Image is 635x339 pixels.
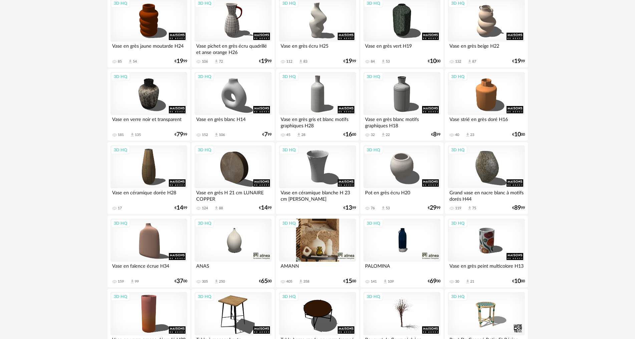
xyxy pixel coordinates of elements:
[445,216,528,288] a: 3D HQ Vase en grès peint multicolore H13 30 Download icon 21 €1000
[431,132,440,137] div: € 99
[364,292,383,301] div: 3D HQ
[202,133,208,137] div: 152
[428,59,440,64] div: € 00
[467,59,472,64] span: Download icon
[202,206,208,211] div: 124
[130,279,135,284] span: Download icon
[386,133,390,137] div: 22
[195,219,214,228] div: 3D HQ
[279,292,299,301] div: 3D HQ
[195,188,271,202] div: Vase en grès H 21 cm LUNAIRE COPPER
[448,115,525,128] div: Vase strié en grès doré H16
[279,115,356,128] div: Vase en grès gris et blanc motifs graphiques H28
[470,279,474,284] div: 21
[363,42,440,55] div: Vase en grès vert H19
[192,216,274,288] a: 3D HQ ANAS 305 Download icon 250 €6500
[514,59,521,64] span: 19
[448,188,525,202] div: Grand vase en nacre blanc à motifs dorés H44
[107,142,190,214] a: 3D HQ Vase en céramique dorée H28 17 €1499
[472,59,476,64] div: 87
[262,132,272,137] div: € 99
[360,216,443,288] a: 3D HQ PALOMINA 141 Download icon 109 €6900
[276,216,359,288] a: 3D HQ AMANN 405 Download icon 358 €1500
[448,146,467,154] div: 3D HQ
[276,142,359,214] a: 3D HQ Vase en céramique blanche H 23 cm [PERSON_NAME] €1399
[428,206,440,210] div: € 99
[360,69,443,141] a: 3D HQ Vase en grès blanc motifs graphiques H18 32 Download icon 22 €899
[177,132,183,137] span: 79
[371,59,375,64] div: 84
[298,59,303,64] span: Download icon
[448,72,467,81] div: 3D HQ
[279,146,299,154] div: 3D HQ
[364,146,383,154] div: 3D HQ
[343,279,356,284] div: € 00
[259,279,272,284] div: € 00
[195,292,214,301] div: 3D HQ
[111,72,130,81] div: 3D HQ
[360,142,443,214] a: 3D HQ Pot en grès écru H20 76 Download icon 53 €2999
[202,59,208,64] div: 106
[261,206,268,210] span: 14
[107,69,190,141] a: 3D HQ Vase en verre noir et transparent 181 Download icon 135 €7999
[371,279,377,284] div: 141
[455,133,459,137] div: 40
[195,42,271,55] div: Vase pichet en grès écru quadrillé et anse orange H26
[343,132,356,137] div: € 00
[279,262,356,275] div: AMANN
[177,206,183,210] span: 14
[363,262,440,275] div: PALOMINA
[110,42,187,55] div: Vase en grès jaune moutarde H24
[111,146,130,154] div: 3D HQ
[448,262,525,275] div: Vase en grès peint multicolore H13
[259,206,272,210] div: € 99
[470,133,474,137] div: 23
[279,188,356,202] div: Vase en céramique blanche H 23 cm [PERSON_NAME]
[219,59,223,64] div: 72
[371,133,375,137] div: 32
[130,132,135,137] span: Download icon
[175,279,187,284] div: € 00
[363,188,440,202] div: Pot en grès écru H20
[345,206,352,210] span: 13
[118,279,124,284] div: 159
[428,279,440,284] div: € 00
[512,279,525,284] div: € 00
[175,59,187,64] div: € 99
[107,216,190,288] a: 3D HQ Vase en faïence écrue H34 159 Download icon 99 €3700
[279,42,356,55] div: Vase en grès écru H25
[345,279,352,284] span: 15
[192,69,274,141] a: 3D HQ Vase en grès blanc H14 152 Download icon 106 €799
[296,132,301,137] span: Download icon
[388,279,394,284] div: 109
[381,206,386,211] span: Download icon
[286,133,290,137] div: 45
[430,206,436,210] span: 29
[467,206,472,211] span: Download icon
[259,59,272,64] div: € 99
[286,59,292,64] div: 112
[175,206,187,210] div: € 99
[279,72,299,81] div: 3D HQ
[177,59,183,64] span: 19
[195,72,214,81] div: 3D HQ
[381,59,386,64] span: Download icon
[445,142,528,214] a: 3D HQ Grand vase en nacre blanc à motifs dorés H44 119 Download icon 75 €8999
[386,206,390,211] div: 53
[195,146,214,154] div: 3D HQ
[371,206,375,211] div: 76
[128,59,133,64] span: Download icon
[512,59,525,64] div: € 99
[455,279,459,284] div: 30
[301,133,305,137] div: 28
[219,133,225,137] div: 106
[433,132,436,137] span: 8
[110,262,187,275] div: Vase en faïence écrue H34
[261,59,268,64] span: 19
[345,132,352,137] span: 16
[110,188,187,202] div: Vase en céramique dorée H28
[279,219,299,228] div: 3D HQ
[298,279,303,284] span: Download icon
[343,59,356,64] div: € 99
[264,132,268,137] span: 7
